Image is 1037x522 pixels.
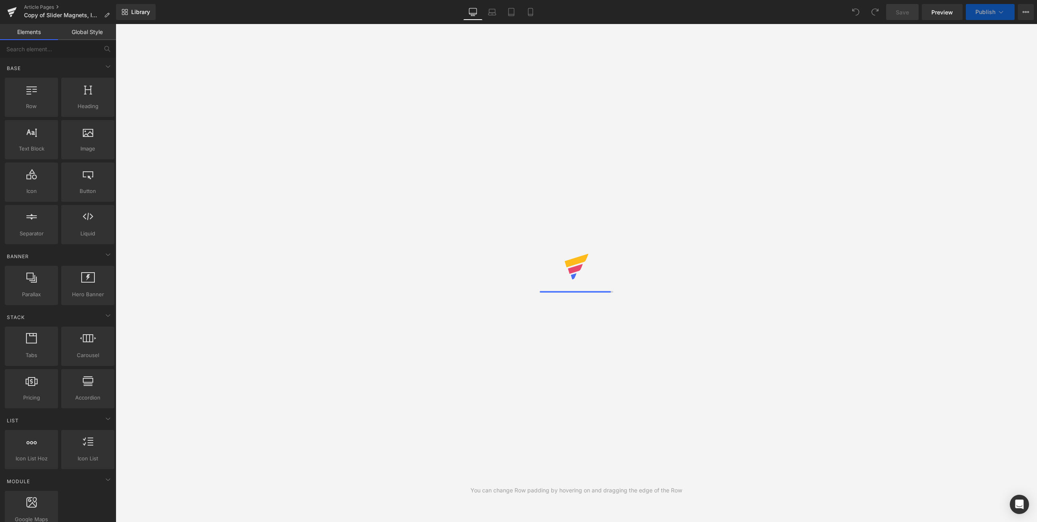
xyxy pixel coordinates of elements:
[64,229,112,238] span: Liquid
[1018,4,1034,20] button: More
[7,229,56,238] span: Separator
[966,4,1015,20] button: Publish
[931,8,953,16] span: Preview
[867,4,883,20] button: Redo
[64,102,112,110] span: Heading
[7,145,56,153] span: Text Block
[64,187,112,195] span: Button
[848,4,864,20] button: Undo
[64,351,112,359] span: Carousel
[922,4,963,20] a: Preview
[1010,495,1029,514] div: Open Intercom Messenger
[6,64,22,72] span: Base
[521,4,540,20] a: Mobile
[6,253,30,260] span: Banner
[64,394,112,402] span: Accordion
[24,4,116,10] a: Article Pages
[463,4,482,20] a: Desktop
[7,102,56,110] span: Row
[6,417,20,424] span: List
[64,145,112,153] span: Image
[116,4,156,20] a: New Library
[6,313,26,321] span: Stack
[502,4,521,20] a: Tablet
[975,9,995,15] span: Publish
[7,394,56,402] span: Pricing
[131,8,150,16] span: Library
[896,8,909,16] span: Save
[6,478,31,485] span: Module
[7,454,56,463] span: Icon List Hoz
[64,290,112,299] span: Hero Banner
[470,486,682,495] div: You can change Row padding by hovering on and dragging the edge of the Row
[7,187,56,195] span: Icon
[64,454,112,463] span: Icon List
[482,4,502,20] a: Laptop
[58,24,116,40] a: Global Style
[7,351,56,359] span: Tabs
[7,290,56,299] span: Parallax
[24,12,101,18] span: Copy of Slider Magnets, Import Duties, ....and More (Blog Post - Part 2)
